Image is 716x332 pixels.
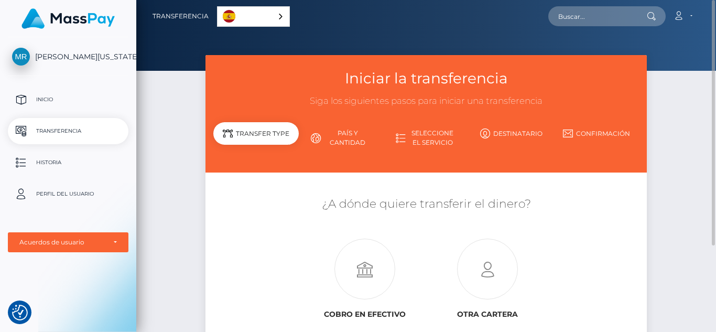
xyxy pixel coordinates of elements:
a: Perfil del usuario [8,181,128,207]
h6: Cobro en efectivo [311,310,418,319]
p: Transferencia [12,123,124,139]
img: MassPay [21,8,115,29]
h6: Otra cartera [434,310,541,319]
button: Consent Preferences [12,305,28,320]
span: [PERSON_NAME][US_STATE] [8,52,128,61]
img: Revisit consent button [12,305,28,320]
a: Confirmación [554,124,638,143]
div: Language [217,6,290,27]
h3: Siga los siguientes pasos para iniciar una transferencia [213,95,639,108]
div: Acuerdos de usuario [19,238,105,247]
a: Español [218,7,289,26]
a: Destinatario [469,124,554,143]
h3: Iniciar la transferencia [213,68,639,89]
a: Transferencia [153,5,209,27]
a: País y cantidad [299,124,384,152]
a: Historia [8,149,128,176]
aside: Language selected: Español [217,6,290,27]
input: Buscar... [548,6,647,26]
a: Inicio [8,87,128,113]
p: Perfil del usuario [12,186,124,202]
p: Inicio [12,92,124,108]
h5: ¿A dónde quiere transferir el dinero? [213,196,639,212]
a: Seleccione el servicio [384,124,469,152]
a: Tipo de transferencia [213,124,298,152]
div: Transfer Type [213,122,298,145]
a: Transferencia [8,118,128,144]
button: Acuerdos de usuario [8,232,128,252]
p: Historia [12,155,124,170]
